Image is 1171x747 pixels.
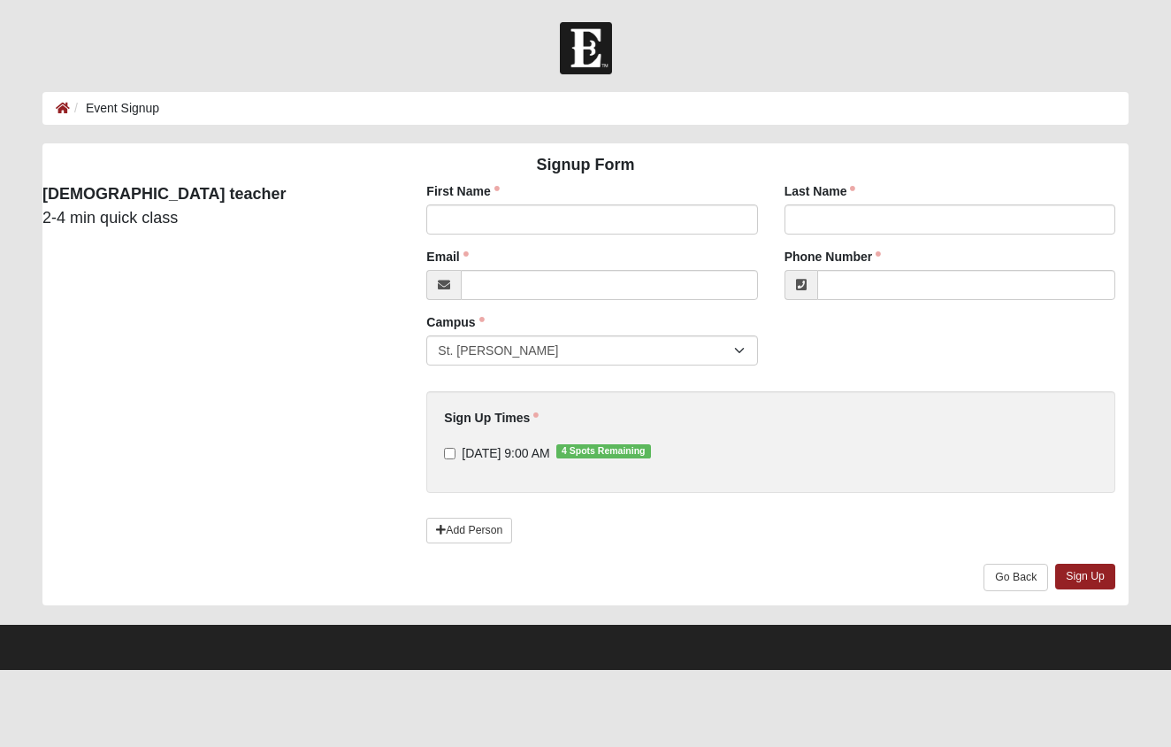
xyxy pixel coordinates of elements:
[462,446,549,460] span: [DATE] 9:00 AM
[70,99,159,118] li: Event Signup
[426,518,512,543] a: Add Person
[1055,564,1115,589] a: Sign Up
[42,185,286,203] strong: [DEMOGRAPHIC_DATA] teacher
[560,22,612,74] img: Church of Eleven22 Logo
[784,182,856,200] label: Last Name
[556,444,651,458] span: 4 Spots Remaining
[426,182,499,200] label: First Name
[784,248,882,266] label: Phone Number
[426,313,484,331] label: Campus
[42,156,1129,175] h4: Signup Form
[444,409,539,427] label: Sign Up Times
[983,564,1048,591] a: Go Back
[426,248,468,266] label: Email
[29,182,400,230] div: 2-4 min quick class
[444,448,455,459] input: [DATE] 9:00 AM4 Spots Remaining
